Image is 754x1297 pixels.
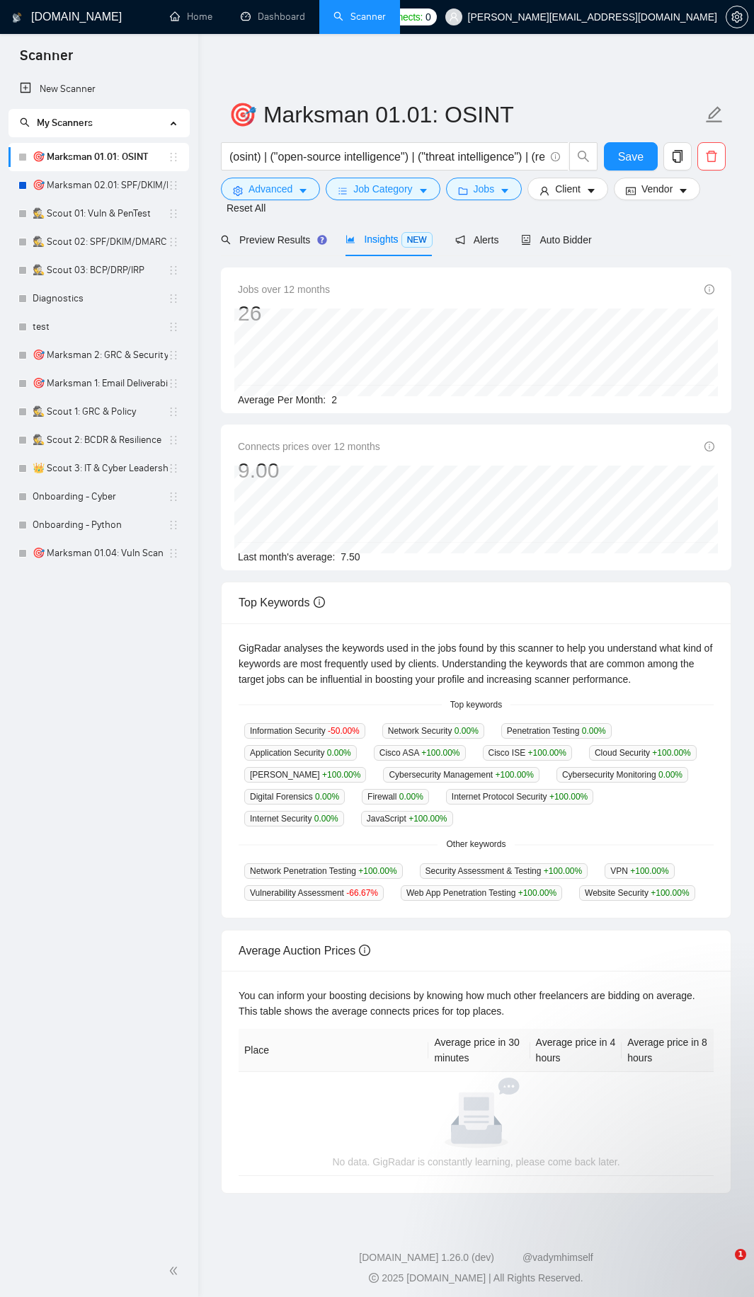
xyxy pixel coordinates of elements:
[374,745,466,761] span: Cisco ASA
[579,885,695,901] span: Website Security
[622,1029,714,1072] th: Average price in 8 hours
[238,457,380,484] div: 9.00
[582,726,606,736] span: 0.00 %
[8,75,189,103] li: New Scanner
[361,811,453,826] span: JavaScript
[8,45,84,75] span: Scanner
[483,745,572,761] span: Cisco ISE
[33,398,168,426] a: 🕵️ Scout 1: GRC & Policy
[33,143,168,171] a: 🎯 Marksman 01.01: OSINT
[586,185,596,196] span: caret-down
[369,1273,379,1283] span: copyright
[168,180,179,191] span: holder
[358,866,396,876] span: +100.00 %
[555,181,581,197] span: Client
[8,228,189,256] li: 🕵️ Scout 02: SPF/DKIM/DMARC
[446,178,522,200] button: folderJobscaret-down
[8,454,189,483] li: 👑 Scout 3: IT & Cyber Leadership
[244,885,384,901] span: Vulnerability Assessment
[421,748,459,758] span: +100.00 %
[345,234,432,245] span: Insights
[401,885,562,901] span: Web App Penetration Testing
[8,143,189,171] li: 🎯 Marksman 01.01: OSINT
[8,341,189,369] li: 🎯 Marksman 2: GRC & Security Audits
[33,539,168,567] a: 🎯 Marksman 01.04: Vuln Scan
[250,1154,702,1170] div: No data. GigRadar is constantly learning, please come back later.
[168,406,179,417] span: holder
[449,12,459,22] span: user
[442,698,510,712] span: Top keywords
[168,265,179,276] span: holder
[333,11,386,23] a: searchScanner
[735,1249,746,1260] span: 1
[244,723,365,739] span: Information Security
[8,369,189,398] li: 🎯 Marksman 1: Email Deliverability
[33,171,168,200] a: 🎯 Marksman 02.01: SPF/DKIM/DMARC
[530,1029,622,1072] th: Average price in 4 hours
[420,863,588,879] span: Security Assessment & Testing
[244,745,357,761] span: Application Security
[527,178,608,200] button: userClientcaret-down
[458,185,468,196] span: folder
[8,511,189,539] li: Onboarding - Python
[501,723,612,739] span: Penetration Testing
[322,770,360,780] span: +100.00 %
[726,11,748,23] a: setting
[425,9,431,25] span: 0
[168,151,179,163] span: holder
[249,181,292,197] span: Advanced
[549,792,588,802] span: +100.00 %
[705,105,724,124] span: edit
[399,792,423,802] span: 0.00 %
[663,142,692,171] button: copy
[521,234,591,246] span: Auto Bidder
[604,142,658,171] button: Save
[316,234,329,246] div: Tooltip anchor
[168,491,179,502] span: holder
[298,185,308,196] span: caret-down
[168,548,179,559] span: holder
[8,539,189,567] li: 🎯 Marksman 01.04: Vuln Scan
[455,234,499,246] span: Alerts
[221,235,231,245] span: search
[233,185,243,196] span: setting
[168,1264,183,1278] span: double-left
[401,232,433,248] span: NEW
[658,770,682,780] span: 0.00 %
[704,442,714,451] span: info-circle
[33,228,168,256] a: 🕵️ Scout 02: SPF/DKIM/DMARC
[314,596,325,608] span: info-circle
[8,200,189,228] li: 🕵️ Scout 01: Vuln & PenTest
[238,439,380,454] span: Connects prices over 12 months
[551,152,560,161] span: info-circle
[418,185,428,196] span: caret-down
[605,863,674,879] span: VPN
[8,398,189,426] li: 🕵️ Scout 1: GRC & Policy
[33,256,168,284] a: 🕵️ Scout 03: BCP/DRP/IRP
[518,888,556,898] span: +100.00 %
[704,284,714,294] span: info-circle
[33,483,168,511] a: Onboarding - Cyber
[618,148,644,166] span: Save
[37,117,93,129] span: My Scanners
[383,767,539,783] span: Cybersecurity Management
[8,256,189,284] li: 🕵️ Scout 03: BCP/DRP/IRP
[338,185,348,196] span: bars
[33,341,168,369] a: 🎯 Marksman 2: GRC & Security Audits
[641,181,673,197] span: Vendor
[455,726,479,736] span: 0.00 %
[239,1029,428,1072] th: Place
[664,150,691,163] span: copy
[33,454,168,483] a: 👑 Scout 3: IT & Cyber Leadership
[428,1029,530,1072] th: Average price in 30 minutes
[33,426,168,454] a: 🕵️ Scout 2: BCDR & Resilience
[314,814,338,824] span: 0.00 %
[8,171,189,200] li: 🎯 Marksman 02.01: SPF/DKIM/DMARC
[345,234,355,244] span: area-chart
[238,282,330,297] span: Jobs over 12 months
[331,394,337,405] span: 2
[539,185,549,196] span: user
[698,150,725,163] span: delete
[241,11,305,23] a: dashboardDashboard
[168,321,179,333] span: holder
